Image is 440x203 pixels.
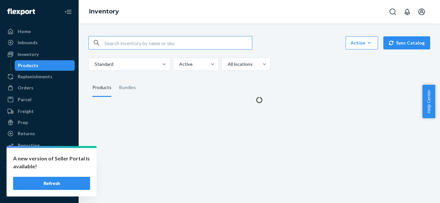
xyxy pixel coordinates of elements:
input: Standard [94,61,95,67]
input: Active [179,61,179,67]
a: Returns [4,128,75,139]
div: Bundles [119,79,136,97]
a: Prep [4,117,75,128]
div: Reporting [18,142,40,149]
a: Products [15,60,75,71]
a: Orders [4,83,75,93]
img: Flexport logo [7,9,35,15]
input: All locations [227,61,228,67]
div: Home [18,28,31,35]
div: Replenishments [18,73,52,80]
button: Close Navigation [62,5,75,18]
a: Billing [4,152,75,162]
div: Inventory [18,51,39,58]
input: Search inventory by name or sku [105,36,252,49]
a: Home [4,26,75,37]
button: Action [346,36,378,49]
div: Action [351,40,373,46]
button: Open Search Box [386,5,399,18]
a: Reporting [4,140,75,151]
div: Freight [18,108,34,115]
div: Returns [18,130,35,137]
button: Open account menu [415,5,428,18]
a: Parcel [4,94,75,105]
div: Inbounds [18,39,38,46]
div: Prep [18,119,28,126]
button: Help Center [422,85,435,118]
a: Replenishments [4,71,75,82]
button: Refresh [13,177,90,190]
div: Orders [18,84,33,91]
button: Integrations [4,173,75,184]
a: Inbounds [4,37,75,48]
button: Sync Catalog [383,36,430,49]
ol: breadcrumbs [84,2,124,21]
a: Inventory [89,8,119,15]
div: Parcel [18,96,31,103]
a: Add Integration [4,186,75,194]
div: Products [18,62,38,69]
a: Inventory [4,49,75,60]
div: Products [92,79,111,97]
button: Open notifications [401,5,414,18]
p: A new version of Seller Portal is available! [13,155,90,170]
a: Freight [4,106,75,117]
